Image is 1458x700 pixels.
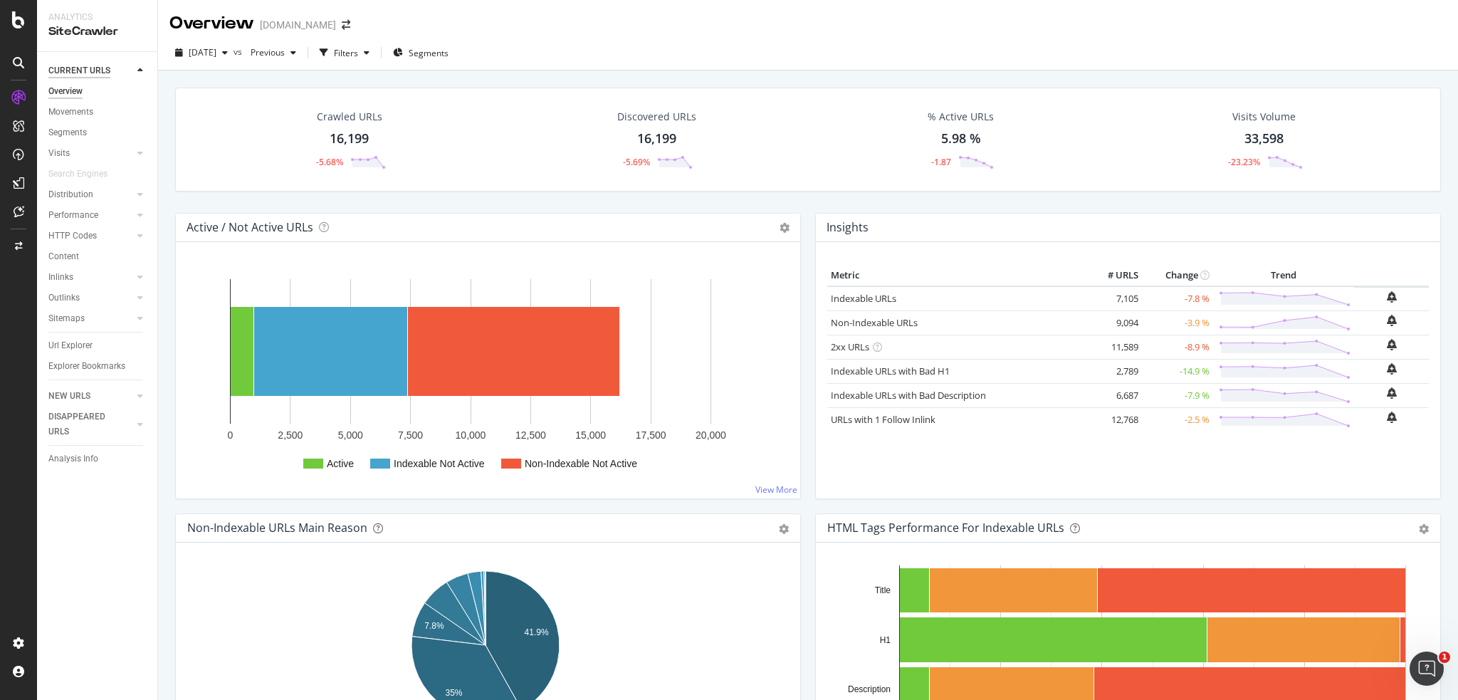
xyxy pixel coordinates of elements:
[48,146,70,161] div: Visits
[48,63,110,78] div: CURRENT URLS
[48,208,133,223] a: Performance
[779,524,789,534] div: gear
[48,187,133,202] a: Distribution
[525,627,549,637] text: 41.9%
[187,218,313,237] h4: Active / Not Active URLs
[636,429,666,441] text: 17,500
[48,311,85,326] div: Sitemaps
[1232,110,1296,124] div: Visits Volume
[234,46,245,58] span: vs
[755,484,797,496] a: View More
[48,359,125,374] div: Explorer Bookmarks
[48,270,73,285] div: Inlinks
[1228,156,1260,168] div: -23.23%
[316,156,343,168] div: -5.68%
[827,265,1085,286] th: Metric
[831,316,918,329] a: Non-Indexable URLs
[1142,310,1213,335] td: -3.9 %
[831,413,935,426] a: URLs with 1 Follow Inlink
[1085,383,1142,407] td: 6,687
[848,684,891,694] text: Description
[1085,310,1142,335] td: 9,094
[696,429,726,441] text: 20,000
[48,125,147,140] a: Segments
[48,389,133,404] a: NEW URLS
[1387,315,1397,326] div: bell-plus
[245,46,285,58] span: Previous
[445,688,462,698] text: 35%
[48,291,80,305] div: Outlinks
[1142,407,1213,432] td: -2.5 %
[48,187,93,202] div: Distribution
[928,110,994,124] div: % Active URLs
[187,265,789,487] div: A chart.
[48,451,147,466] a: Analysis Info
[880,635,891,645] text: H1
[1142,265,1213,286] th: Change
[831,292,896,305] a: Indexable URLs
[525,458,637,469] text: Non-Indexable Not Active
[48,311,133,326] a: Sitemaps
[931,156,951,168] div: -1.87
[941,130,981,148] div: 5.98 %
[48,338,147,353] a: Url Explorer
[1213,265,1354,286] th: Trend
[1085,286,1142,311] td: 7,105
[637,130,676,148] div: 16,199
[330,130,369,148] div: 16,199
[48,389,90,404] div: NEW URLS
[48,105,147,120] a: Movements
[1142,286,1213,311] td: -7.8 %
[1244,130,1284,148] div: 33,598
[48,84,83,99] div: Overview
[575,429,606,441] text: 15,000
[48,146,133,161] a: Visits
[48,291,133,305] a: Outlinks
[48,63,133,78] a: CURRENT URLS
[1142,359,1213,383] td: -14.9 %
[48,125,87,140] div: Segments
[1387,412,1397,423] div: bell-plus
[1085,335,1142,359] td: 11,589
[48,208,98,223] div: Performance
[48,229,97,244] div: HTTP Codes
[334,47,358,59] div: Filters
[169,11,254,36] div: Overview
[1387,339,1397,350] div: bell-plus
[317,110,382,124] div: Crawled URLs
[338,429,363,441] text: 5,000
[48,409,120,439] div: DISAPPEARED URLS
[278,429,303,441] text: 2,500
[1439,652,1450,663] span: 1
[827,218,869,237] h4: Insights
[1387,291,1397,303] div: bell-plus
[48,409,133,439] a: DISAPPEARED URLS
[623,156,650,168] div: -5.69%
[617,110,696,124] div: Discovered URLs
[394,458,485,469] text: Indexable Not Active
[327,458,354,469] text: Active
[189,46,216,58] span: 2025 Sep. 17th
[48,167,122,182] a: Search Engines
[314,41,375,64] button: Filters
[1387,387,1397,399] div: bell-plus
[831,365,950,377] a: Indexable URLs with Bad H1
[1387,363,1397,375] div: bell-plus
[831,340,869,353] a: 2xx URLs
[228,429,234,441] text: 0
[1142,335,1213,359] td: -8.9 %
[1085,265,1142,286] th: # URLS
[1410,652,1444,686] iframe: Intercom live chat
[1085,407,1142,432] td: 12,768
[1085,359,1142,383] td: 2,789
[48,167,107,182] div: Search Engines
[48,229,133,244] a: HTTP Codes
[48,270,133,285] a: Inlinks
[48,105,93,120] div: Movements
[398,429,423,441] text: 7,500
[48,249,147,264] a: Content
[515,429,546,441] text: 12,500
[187,521,367,535] div: Non-Indexable URLs Main Reason
[169,41,234,64] button: [DATE]
[48,338,93,353] div: Url Explorer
